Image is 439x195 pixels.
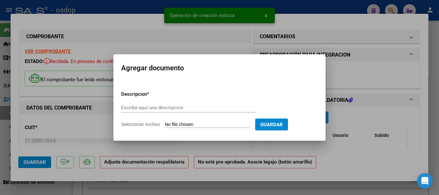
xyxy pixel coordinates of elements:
[255,119,288,130] button: Guardar
[260,122,283,128] span: Guardar
[121,62,318,74] h2: Agregar documento
[121,122,160,127] span: Seleccionar Archivo
[417,173,433,189] div: Open Intercom Messenger
[121,91,180,98] p: Descripcion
